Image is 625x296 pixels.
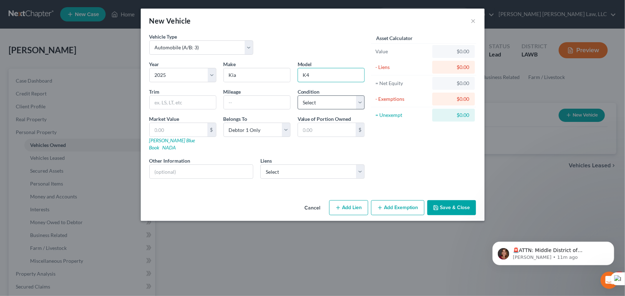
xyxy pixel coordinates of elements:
button: × [471,16,476,25]
input: 0.00 [150,123,207,137]
div: New Vehicle [149,16,191,26]
label: Asset Calculator [376,34,413,42]
label: Other Information [149,157,191,164]
div: = Unexempt [375,112,429,119]
label: Condition [298,88,320,95]
iframe: Intercom live chat [601,272,618,289]
label: Market Value [149,115,179,123]
label: Model [298,60,312,68]
span: 10 [615,272,624,277]
label: Liens [260,157,272,164]
label: Mileage [223,88,241,95]
label: Value of Portion Owned [298,115,351,123]
input: ex. Altima [298,68,364,82]
input: 0.00 [298,123,356,137]
div: $0.00 [438,112,469,119]
span: Belongs To [223,116,247,122]
label: Vehicle Type [149,33,177,40]
input: -- [224,96,290,109]
a: [PERSON_NAME] Blue Book [149,137,195,151]
div: Value [375,48,429,55]
div: - Exemptions [375,95,429,103]
a: NADA [163,144,176,151]
div: $0.00 [438,64,469,71]
div: $0.00 [438,48,469,55]
div: $ [207,123,216,137]
div: $ [356,123,364,137]
div: - Liens [375,64,429,71]
div: = Net Equity [375,80,429,87]
input: (optional) [150,165,253,178]
label: Trim [149,88,160,95]
button: Add Exemption [371,200,424,215]
input: ex. LS, LT, etc [150,96,216,109]
button: Cancel [299,201,326,215]
iframe: Intercom notifications message [482,227,625,277]
label: Year [149,60,159,68]
button: Save & Close [427,200,476,215]
span: Make [223,61,236,67]
input: ex. Nissan [224,68,290,82]
div: $0.00 [438,95,469,103]
button: Add Lien [329,200,368,215]
div: $0.00 [438,80,469,87]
